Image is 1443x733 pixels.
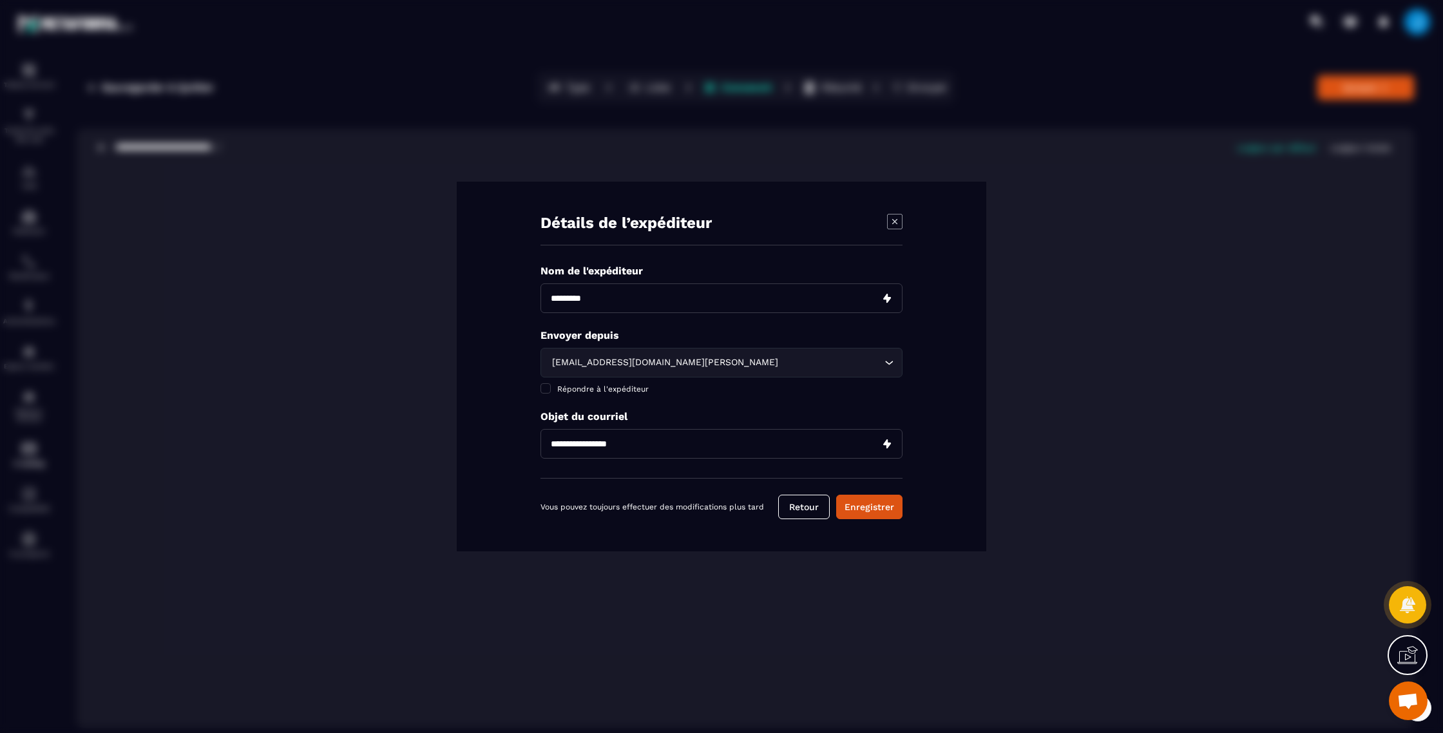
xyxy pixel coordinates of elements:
[540,348,903,377] div: Search for option
[540,329,903,341] p: Envoyer depuis
[778,495,830,519] button: Retour
[540,214,712,232] h4: Détails de l’expéditeur
[781,356,881,370] input: Search for option
[549,356,781,370] span: [EMAIL_ADDRESS][DOMAIN_NAME][PERSON_NAME]
[540,410,903,423] p: Objet du courriel
[540,265,903,277] p: Nom de l'expéditeur
[1389,681,1428,720] div: Ouvrir le chat
[540,502,764,511] p: Vous pouvez toujours effectuer des modifications plus tard
[836,495,903,519] button: Enregistrer
[557,385,649,394] span: Répondre à l'expéditeur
